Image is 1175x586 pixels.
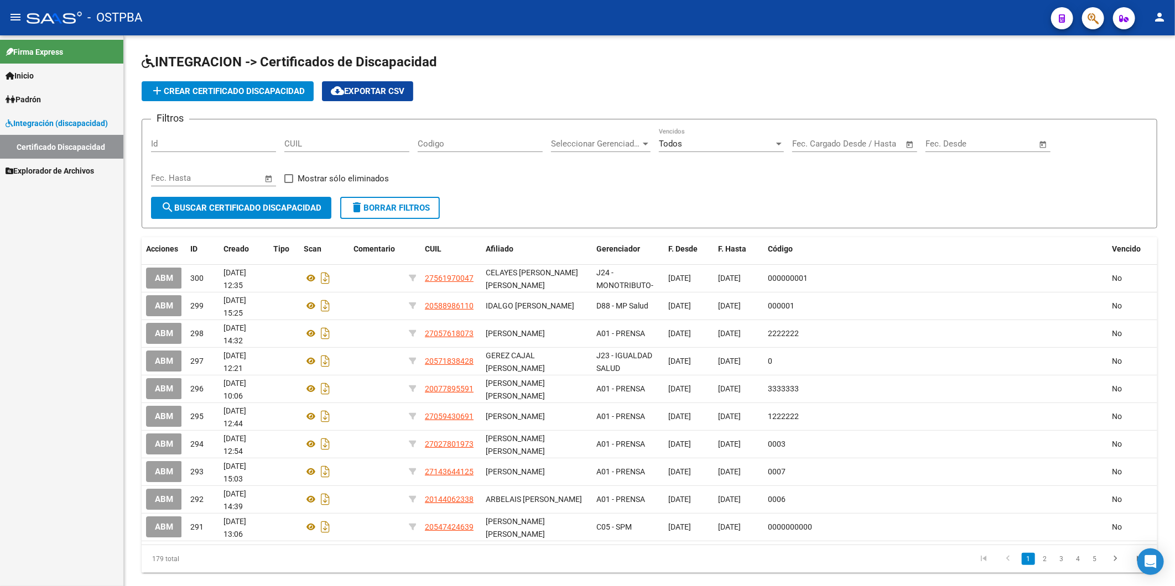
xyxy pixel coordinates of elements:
[1112,384,1122,393] span: No
[763,237,1108,261] datatable-header-cell: Código
[331,86,404,96] span: Exportar CSV
[1112,439,1122,448] span: No
[668,467,691,476] span: [DATE]
[223,268,246,290] span: [DATE] 12:35
[1112,244,1141,253] span: Vencido
[718,467,741,476] span: [DATE]
[425,244,441,253] span: CUIL
[718,522,741,531] span: [DATE]
[350,201,363,214] mat-icon: delete
[322,81,413,101] button: Exportar CSV
[980,139,1034,149] input: Fecha fin
[155,357,173,367] span: ABM
[1129,553,1150,565] a: go to last page
[596,467,645,476] span: A01 - PRENSA
[768,244,793,253] span: Código
[155,467,173,477] span: ABM
[223,517,246,538] span: [DATE] 13:06
[768,357,772,365] span: 0
[486,301,574,310] span: IDALGO [PERSON_NAME]
[768,467,786,476] span: 0007
[155,274,173,284] span: ABM
[1037,138,1050,151] button: Open calendar
[318,325,332,342] i: Descargar documento
[926,139,970,149] input: Fecha inicio
[425,357,474,365] span: 20571838428
[718,274,741,282] span: [DATE]
[190,301,204,310] span: 299
[486,412,545,421] span: [PERSON_NAME]
[718,384,741,393] span: [DATE]
[551,139,641,149] span: Seleccionar Gerenciador
[486,351,545,373] span: GEREZ CAJAL [PERSON_NAME]
[596,351,652,373] span: J23 - IGUALDAD SALUD
[155,522,173,532] span: ABM
[1053,550,1070,568] li: page 3
[318,297,332,315] i: Descargar documento
[273,244,289,253] span: Tipo
[768,274,808,282] span: 000000001
[155,301,173,311] span: ABM
[973,553,994,565] a: go to first page
[151,111,189,126] h3: Filtros
[1055,553,1068,565] a: 3
[718,301,741,310] span: [DATE]
[1112,301,1122,310] span: No
[155,439,173,449] span: ABM
[87,6,142,30] span: - OSTPBA
[768,522,812,531] span: 0000000000
[6,70,34,82] span: Inicio
[190,495,204,504] span: 292
[596,439,645,448] span: A01 - PRENSA
[186,237,219,261] datatable-header-cell: ID
[146,433,182,454] button: ABM
[1086,550,1103,568] li: page 5
[486,379,545,400] span: [PERSON_NAME] [PERSON_NAME]
[349,237,404,261] datatable-header-cell: Comentario
[190,357,204,365] span: 297
[486,329,545,338] span: [PERSON_NAME]
[1070,550,1086,568] li: page 4
[263,172,275,185] button: Open calendar
[596,244,640,253] span: Gerenciador
[223,379,246,400] span: [DATE] 10:06
[668,329,691,338] span: [DATE]
[340,197,440,219] button: Borrar Filtros
[1022,553,1035,565] a: 1
[481,237,592,261] datatable-header-cell: Afiliado
[425,522,474,531] span: 20547424639
[142,54,437,70] span: INTEGRACION -> Certificados de Discapacidad
[298,172,389,185] span: Mostrar sólo eliminados
[146,268,182,288] button: ABM
[718,244,746,253] span: F. Hasta
[668,301,691,310] span: [DATE]
[1088,553,1101,565] a: 5
[668,495,691,504] span: [DATE]
[1108,237,1157,261] datatable-header-cell: Vencido
[596,522,632,531] span: C05 - SPM
[425,495,474,504] span: 20144062338
[668,357,691,365] span: [DATE]
[146,406,182,426] button: ABM
[718,329,741,338] span: [DATE]
[768,439,786,448] span: 0003
[1112,329,1122,338] span: No
[146,378,182,399] button: ABM
[486,268,578,290] span: CELAYES [PERSON_NAME] [PERSON_NAME]
[223,434,246,456] span: [DATE] 12:54
[425,274,474,282] span: 27561970047
[1105,553,1126,565] a: go to next page
[664,237,714,261] datatable-header-cell: F. Desde
[486,467,545,476] span: [PERSON_NAME]
[161,201,174,214] mat-icon: search
[146,295,182,316] button: ABM
[596,268,653,315] span: J24 - MONOTRIBUTO-IGUALDAD SALUD-PRENSA
[223,489,246,511] span: [DATE] 14:39
[718,412,741,421] span: [DATE]
[269,237,299,261] datatable-header-cell: Tipo
[223,244,249,253] span: Creado
[190,412,204,421] span: 295
[596,329,645,338] span: A01 - PRENSA
[486,517,545,538] span: [PERSON_NAME] [PERSON_NAME]
[668,384,691,393] span: [DATE]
